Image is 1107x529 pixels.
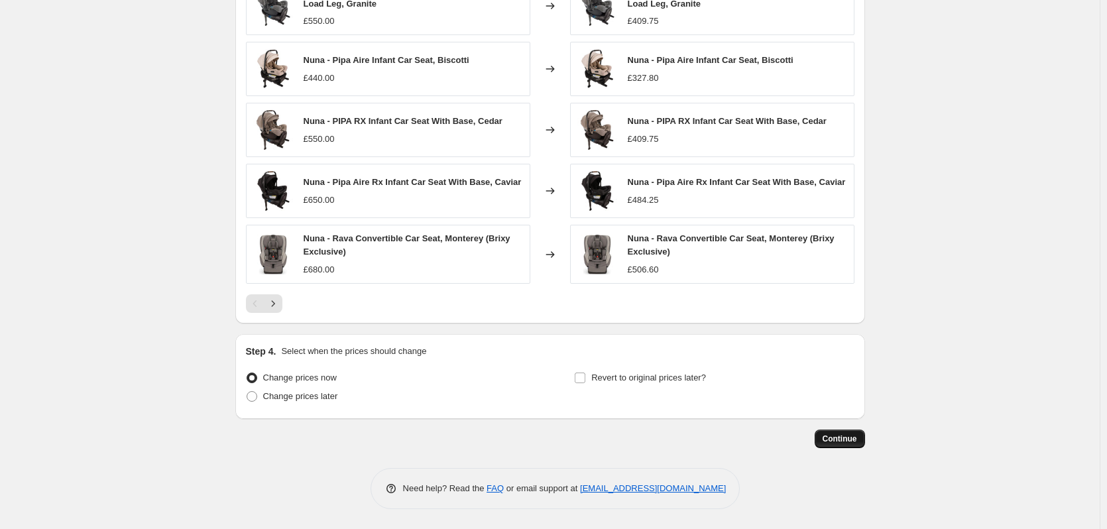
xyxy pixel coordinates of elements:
[263,373,337,382] span: Change prices now
[628,55,793,65] span: Nuna - Pipa Aire Infant Car Seat, Biscotti
[304,177,522,187] span: Nuna - Pipa Aire Rx Infant Car Seat With Base, Caviar
[253,49,293,89] img: nuna-pipa-aire-infant-car-seat-biscotti_image_1_80x.jpg
[628,263,659,276] div: £506.60
[628,194,659,207] div: £484.25
[580,483,726,493] a: [EMAIL_ADDRESS][DOMAIN_NAME]
[246,345,276,358] h2: Step 4.
[263,391,338,401] span: Change prices later
[815,430,865,448] button: Continue
[577,235,617,274] img: nuna-rava-convertible-car-seat-monterey_image_1_80x.jpg
[628,72,659,85] div: £327.80
[304,116,502,126] span: Nuna - PIPA RX Infant Car Seat With Base, Cedar
[304,55,469,65] span: Nuna - Pipa Aire Infant Car Seat, Biscotti
[253,235,293,274] img: nuna-rava-convertible-car-seat-monterey_image_1_80x.jpg
[264,294,282,313] button: Next
[304,263,335,276] div: £680.00
[304,15,335,28] div: £550.00
[628,177,846,187] span: Nuna - Pipa Aire Rx Infant Car Seat With Base, Caviar
[403,483,487,493] span: Need help? Read the
[628,233,835,257] span: Nuna - Rava Convertible Car Seat, Monterey (Brixy Exclusive)
[281,345,426,358] p: Select when the prices should change
[628,133,659,146] div: £409.75
[253,110,293,150] img: nuna-pipa-rx-infant-car-seat-with-base-cedar_image_1_80x.jpg
[577,171,617,211] img: nuna-pipa-aire-rx-infant-car-seat-with-base-caviar_image_1_80x.jpg
[253,171,293,211] img: nuna-pipa-aire-rx-infant-car-seat-with-base-caviar_image_1_80x.jpg
[304,194,335,207] div: £650.00
[823,434,857,444] span: Continue
[304,233,510,257] span: Nuna - Rava Convertible Car Seat, Monterey (Brixy Exclusive)
[628,15,659,28] div: £409.75
[504,483,580,493] span: or email support at
[577,110,617,150] img: nuna-pipa-rx-infant-car-seat-with-base-cedar_image_1_80x.jpg
[304,72,335,85] div: £440.00
[487,483,504,493] a: FAQ
[591,373,706,382] span: Revert to original prices later?
[304,133,335,146] div: £550.00
[246,294,282,313] nav: Pagination
[577,49,617,89] img: nuna-pipa-aire-infant-car-seat-biscotti_image_1_80x.jpg
[628,116,827,126] span: Nuna - PIPA RX Infant Car Seat With Base, Cedar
